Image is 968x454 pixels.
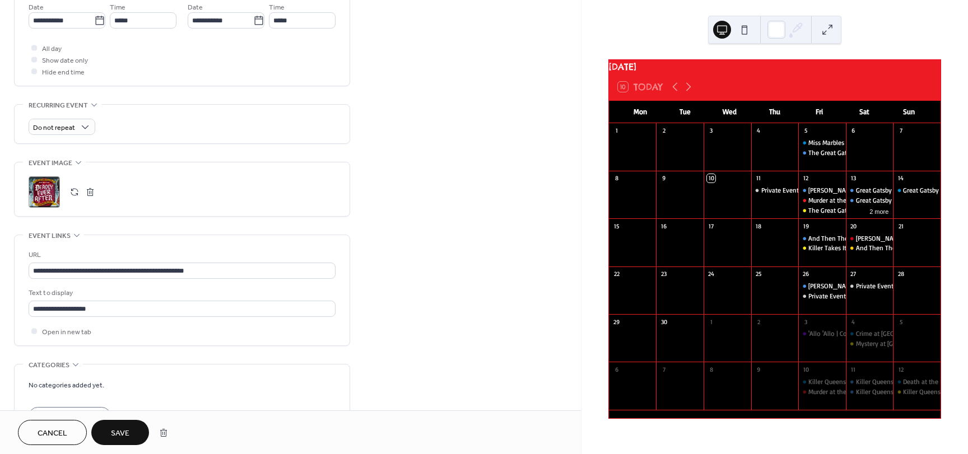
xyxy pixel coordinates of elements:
[29,100,88,111] span: Recurring event
[110,2,125,13] span: Time
[29,157,72,169] span: Event image
[29,249,333,261] div: URL
[896,127,905,135] div: 7
[808,148,932,158] div: The Great Gatsby Mystery | Railway Mystery
[18,420,87,445] button: Cancel
[91,420,149,445] button: Save
[38,428,67,439] span: Cancel
[802,174,810,182] div: 12
[846,282,893,291] div: Private Event
[808,206,955,216] div: The Great Gatsby Mystery | Interactive Investigation
[609,60,941,73] div: [DATE]
[798,196,846,205] div: Murder at the Moulin Rouge | Criminal Cabaret
[755,222,763,230] div: 18
[269,2,285,13] span: Time
[896,317,905,326] div: 5
[612,222,621,230] div: 15
[849,222,858,230] div: 20
[893,377,941,387] div: Death at the Rock and Roll Diner | Railway Mystery
[663,101,708,123] div: Tue
[802,365,810,373] div: 10
[896,365,905,373] div: 12
[761,186,799,195] div: Private Event
[612,317,621,326] div: 29
[707,270,715,278] div: 24
[846,339,893,349] div: Mystery at Bludgeonton Manor | Interactive Investigation
[849,270,858,278] div: 27
[29,287,333,299] div: Text to display
[798,387,846,397] div: Murder at the Moulin Rouge | Criminal Cabaret
[896,174,905,182] div: 14
[659,317,668,326] div: 30
[808,186,937,195] div: [PERSON_NAME] Whodunit | Railway Mystery
[707,174,715,182] div: 10
[111,428,129,439] span: Save
[856,196,967,205] div: Great Gatsby Mystery | Railway Mystery
[856,186,967,195] div: Great Gatsby Mystery | Railway Mystery
[808,377,964,387] div: Killer Queens - Night at the Museum | Railway Mystery
[798,292,846,301] div: Private Event
[849,174,858,182] div: 13
[808,329,915,339] div: 'Allo 'Allo | Comedy Dining Experience
[842,101,887,123] div: Sat
[659,174,668,182] div: 9
[755,270,763,278] div: 25
[29,2,44,13] span: Date
[797,101,842,123] div: Fri
[659,222,668,230] div: 16
[846,234,893,244] div: Riddle at Casino Royale | Criminal Cabaret
[755,317,763,326] div: 2
[659,127,668,135] div: 2
[29,176,60,208] div: ;
[612,365,621,373] div: 6
[751,186,799,195] div: Private Event
[755,365,763,373] div: 9
[846,244,893,253] div: And Then There Were Nun | Interactive Investigation
[755,174,763,182] div: 11
[752,101,797,123] div: Thu
[29,230,71,242] span: Event links
[849,365,858,373] div: 11
[893,387,941,397] div: Killer Queens - Night at the Museum | Interactive Investigation
[798,329,846,339] div: 'Allo 'Allo | Comedy Dining Experience
[188,2,203,13] span: Date
[707,317,715,326] div: 1
[612,174,621,182] div: 8
[755,127,763,135] div: 4
[612,270,621,278] div: 22
[707,222,715,230] div: 17
[802,222,810,230] div: 19
[659,365,668,373] div: 7
[33,121,75,134] span: Do not repeat
[846,186,893,195] div: Great Gatsby Mystery | Railway Mystery
[808,292,846,301] div: Private Event
[802,127,810,135] div: 5
[802,317,810,326] div: 3
[846,377,893,387] div: Killer Queens - Night at the Museum | Railway Mystery
[846,329,893,339] div: Crime at Clue-Doh Manor | Railway Mystery
[42,55,88,67] span: Show date only
[849,127,858,135] div: 6
[29,380,104,391] span: No categories added yet.
[846,196,893,205] div: Great Gatsby Mystery | Railway Mystery
[808,387,959,397] div: Murder at the [GEOGRAPHIC_DATA] | Criminal Cabaret
[846,387,893,397] div: Killer Queens - Night at the Museum | Railway Mystery
[798,244,846,253] div: Killer Takes It All | Interactive Investigation
[659,270,668,278] div: 23
[612,127,621,135] div: 1
[707,127,715,135] div: 3
[42,67,85,78] span: Hide end time
[42,326,91,338] span: Open in new tab
[707,365,715,373] div: 8
[896,222,905,230] div: 21
[802,270,810,278] div: 26
[618,101,663,123] div: Mon
[808,234,935,244] div: And Then There Were Nun | Railway Mystery
[798,206,846,216] div: The Great Gatsby Mystery | Interactive Investigation
[856,282,893,291] div: Private Event
[798,186,846,195] div: Sherlock Holmes Whodunit | Railway Mystery
[798,282,846,291] div: Sherlock Holmes Whodunit | Railway Mystery
[798,377,846,387] div: Killer Queens - Night at the Museum | Railway Mystery
[849,317,858,326] div: 4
